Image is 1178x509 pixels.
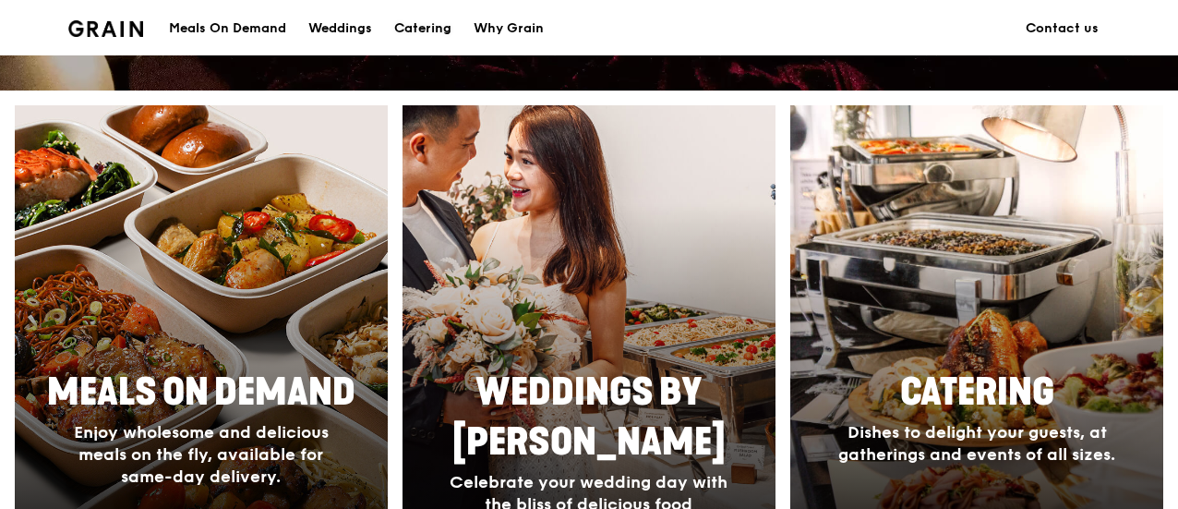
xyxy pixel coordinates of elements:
[68,20,143,37] img: Grain
[169,1,286,56] div: Meals On Demand
[297,1,383,56] a: Weddings
[452,370,726,465] span: Weddings by [PERSON_NAME]
[900,370,1054,415] span: Catering
[1015,1,1110,56] a: Contact us
[383,1,463,56] a: Catering
[74,422,329,487] span: Enjoy wholesome and delicious meals on the fly, available for same-day delivery.
[463,1,555,56] a: Why Grain
[394,1,451,56] div: Catering
[308,1,372,56] div: Weddings
[47,370,355,415] span: Meals On Demand
[474,1,544,56] div: Why Grain
[838,422,1115,465] span: Dishes to delight your guests, at gatherings and events of all sizes.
